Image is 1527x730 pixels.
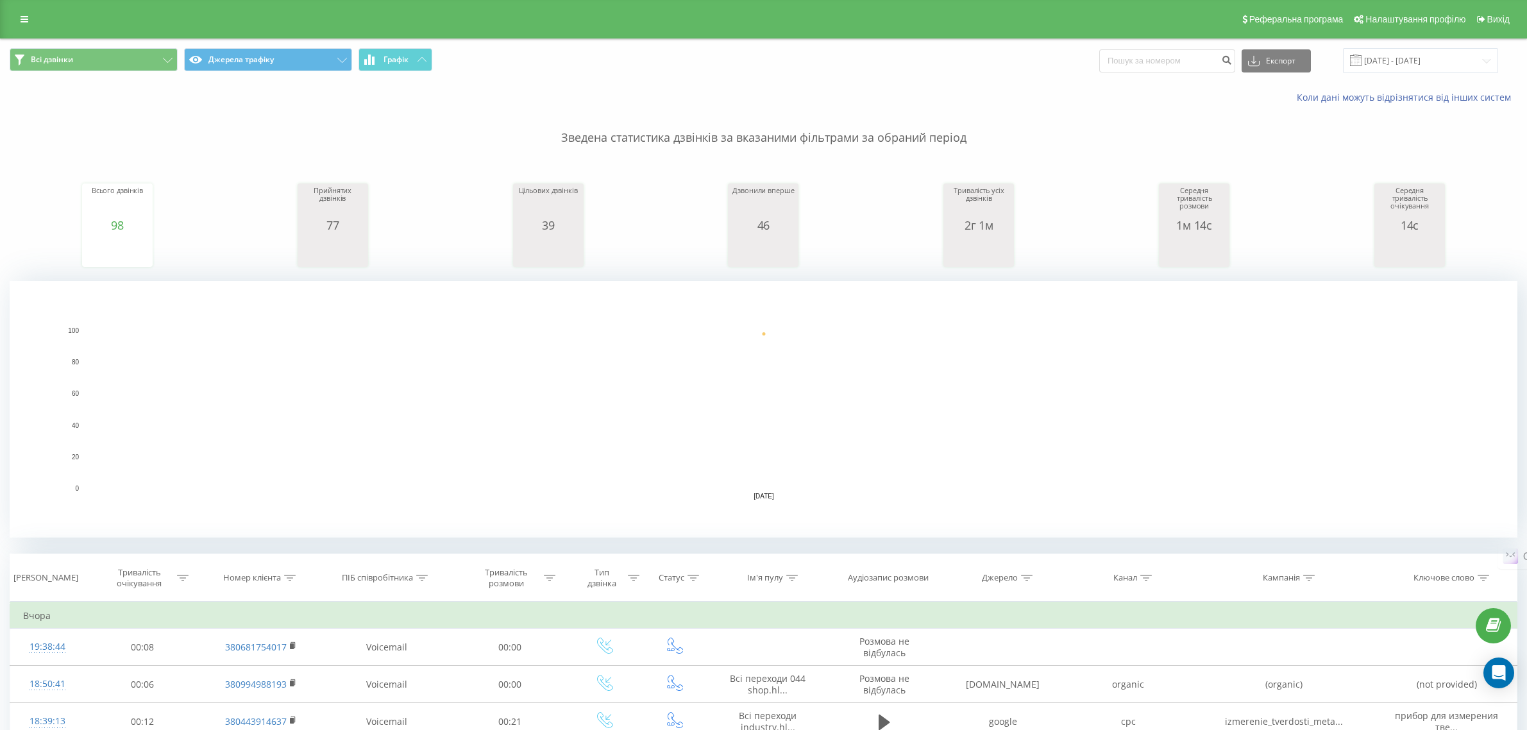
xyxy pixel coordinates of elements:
[384,55,409,64] span: Графік
[225,715,287,727] a: 380443914637
[1487,14,1510,24] span: Вихід
[85,629,201,666] td: 00:08
[1162,232,1226,270] svg: A chart.
[1413,573,1474,584] div: Ключове слово
[516,187,580,219] div: Цільових дзвінків
[1378,219,1442,232] div: 14с
[451,629,568,666] td: 00:00
[730,672,806,696] span: Всі переходи 044 shop.hl...
[1066,666,1192,703] td: organic
[1378,232,1442,270] svg: A chart.
[225,641,287,653] a: 380681754017
[225,678,287,690] a: 380994988193
[731,232,795,270] svg: A chart.
[659,573,684,584] div: Статус
[31,55,73,65] span: Всі дзвінки
[68,327,79,334] text: 100
[1242,49,1311,72] button: Експорт
[1378,187,1442,219] div: Середня тривалість очікування
[848,573,929,584] div: Аудіозапис розмови
[451,666,568,703] td: 00:00
[85,666,201,703] td: 00:06
[85,232,149,270] svg: A chart.
[1483,658,1514,688] div: Open Intercom Messenger
[1377,666,1517,703] td: (not provided)
[10,48,178,71] button: Всі дзвінки
[1162,219,1226,232] div: 1м 14с
[301,219,365,232] div: 77
[1225,715,1343,727] span: izmerenie_tverdosti_meta...
[10,281,1517,538] svg: A chart.
[472,567,541,589] div: Тривалість розмови
[23,672,72,697] div: 18:50:41
[1113,573,1137,584] div: Канал
[72,359,80,366] text: 80
[342,573,413,584] div: ПІБ співробітника
[947,219,1011,232] div: 2г 1м
[85,187,149,219] div: Всього дзвінків
[1249,14,1344,24] span: Реферальна програма
[184,48,352,71] button: Джерела трафіку
[516,232,580,270] svg: A chart.
[982,573,1018,584] div: Джерело
[85,219,149,232] div: 98
[321,629,451,666] td: Voicemail
[754,493,774,500] text: [DATE]
[72,391,80,398] text: 60
[580,567,625,589] div: Тип дзвінка
[1099,49,1235,72] input: Пошук за номером
[359,48,432,71] button: Графік
[940,666,1066,703] td: [DOMAIN_NAME]
[1297,91,1517,103] a: Коли дані можуть відрізнятися вiд інших систем
[1263,573,1300,584] div: Кампанія
[223,573,281,584] div: Номер клієнта
[1191,666,1377,703] td: (organic)
[23,634,72,659] div: 19:38:44
[516,219,580,232] div: 39
[105,567,174,589] div: Тривалість очікування
[72,454,80,461] text: 20
[1365,14,1465,24] span: Налаштування профілю
[731,187,795,219] div: Дзвонили вперше
[75,485,79,492] text: 0
[859,672,909,696] span: Розмова не відбулась
[1162,187,1226,219] div: Середня тривалість розмови
[747,573,783,584] div: Ім'я пулу
[13,573,78,584] div: [PERSON_NAME]
[947,232,1011,270] svg: A chart.
[10,603,1517,629] td: Вчора
[72,422,80,429] text: 40
[859,635,909,659] span: Розмова не відбулась
[301,232,365,270] svg: A chart.
[731,219,795,232] div: 46
[321,666,451,703] td: Voicemail
[10,104,1517,146] p: Зведена статистика дзвінків за вказаними фільтрами за обраний період
[947,187,1011,219] div: Тривалість усіх дзвінків
[301,187,365,219] div: Прийнятих дзвінків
